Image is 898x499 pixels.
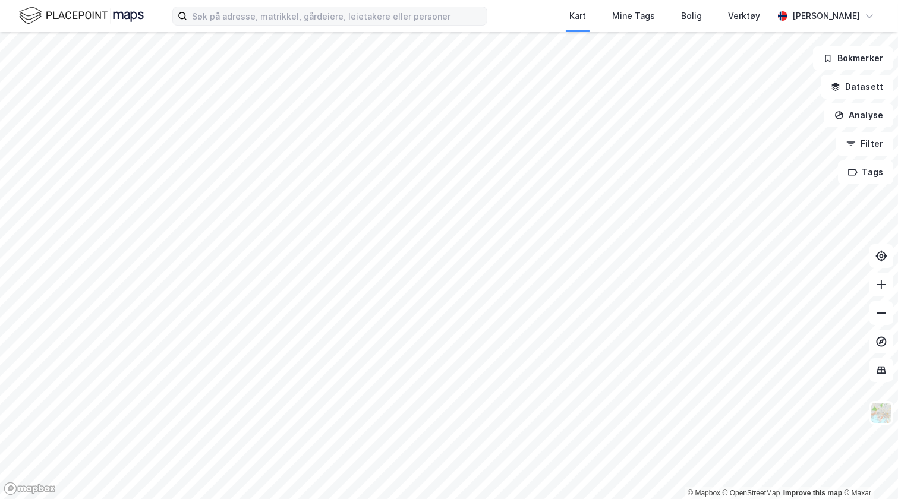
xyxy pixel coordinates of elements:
img: logo.f888ab2527a4732fd821a326f86c7f29.svg [19,5,144,26]
button: Filter [836,132,893,156]
a: Mapbox homepage [4,482,56,495]
button: Datasett [821,75,893,99]
div: Mine Tags [612,9,655,23]
button: Bokmerker [813,46,893,70]
div: Verktøy [728,9,760,23]
button: Analyse [824,103,893,127]
div: [PERSON_NAME] [792,9,860,23]
iframe: Chat Widget [839,442,898,499]
a: Improve this map [783,489,842,497]
a: Mapbox [688,489,720,497]
div: Bolig [681,9,702,23]
div: Kart [569,9,586,23]
img: Z [870,402,893,424]
input: Søk på adresse, matrikkel, gårdeiere, leietakere eller personer [187,7,487,25]
a: OpenStreetMap [723,489,780,497]
div: Kontrollprogram for chat [839,442,898,499]
button: Tags [838,160,893,184]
